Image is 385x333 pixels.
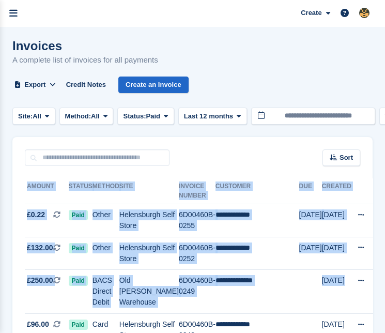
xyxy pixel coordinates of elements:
[119,270,179,314] td: Old [PERSON_NAME] Warehouse
[93,237,119,270] td: Other
[179,237,215,270] td: 6D00460B-0252
[65,111,91,122] span: Method:
[322,204,351,237] td: [DATE]
[299,237,322,270] td: [DATE]
[184,111,233,122] span: Last 12 months
[24,80,45,90] span: Export
[27,209,45,220] span: £0.22
[25,178,69,204] th: Amount
[359,8,369,18] img: James Steel
[12,77,58,94] button: Export
[18,111,33,122] span: Site:
[62,77,110,94] a: Credit Notes
[322,270,351,314] td: [DATE]
[12,108,55,125] button: Site: All
[27,243,53,253] span: £132.00
[69,178,93,204] th: Status
[178,108,247,125] button: Last 12 months
[59,108,114,125] button: Method: All
[179,270,215,314] td: 6D00460B-0249
[12,39,158,53] h1: Invoices
[301,8,321,18] span: Create
[146,111,160,122] span: Paid
[93,270,119,314] td: BACS Direct Debit
[93,204,119,237] td: Other
[299,178,322,204] th: Due
[93,178,119,204] th: Method
[299,204,322,237] td: [DATE]
[33,111,41,122] span: All
[119,204,179,237] td: Helensburgh Self Store
[69,276,88,286] span: Paid
[27,275,53,286] span: £250.00
[322,237,351,270] td: [DATE]
[179,178,215,204] th: Invoice Number
[322,178,351,204] th: Created
[117,108,174,125] button: Status: Paid
[69,210,88,220] span: Paid
[119,178,179,204] th: Site
[215,178,299,204] th: Customer
[119,237,179,270] td: Helensburgh Self Store
[12,54,158,66] p: A complete list of invoices for all payments
[123,111,146,122] span: Status:
[69,243,88,253] span: Paid
[340,153,353,163] span: Sort
[69,320,88,330] span: Paid
[179,204,215,237] td: 6D00460B-0255
[118,77,189,94] a: Create an Invoice
[27,319,49,330] span: £96.00
[91,111,100,122] span: All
